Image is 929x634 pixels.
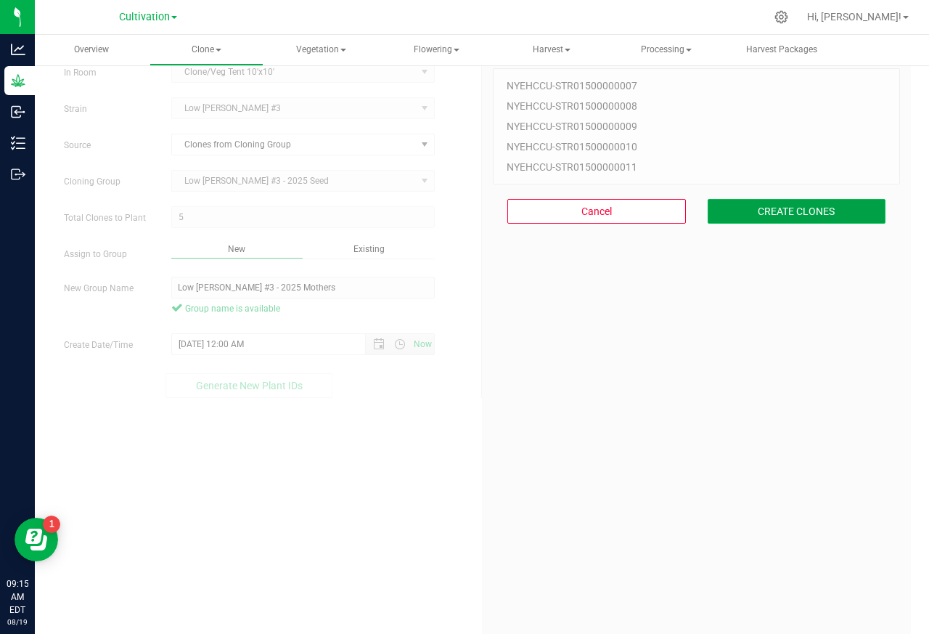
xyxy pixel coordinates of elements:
[53,211,160,224] label: Total Clones to Plant
[171,302,435,315] span: Group name is available
[53,102,160,115] label: Strain
[265,35,378,65] a: Vegetation
[43,516,60,533] iframe: Resource center unread badge
[11,167,25,182] inline-svg: Outbound
[727,44,837,56] span: Harvest Packages
[7,577,28,617] p: 09:15 AM EDT
[53,139,160,152] label: Source
[610,36,722,65] span: Processing
[15,518,58,561] iframe: Resource center
[11,73,25,88] inline-svg: Grow
[35,35,148,65] a: Overview
[150,36,262,65] span: Clone
[610,35,723,65] a: Processing
[196,380,303,391] span: Generate New Plant IDs
[165,373,332,398] button: Generate New Plant IDs
[11,105,25,119] inline-svg: Inbound
[53,282,160,295] label: New Group Name
[11,42,25,57] inline-svg: Analytics
[380,36,492,65] span: Flowering
[410,334,435,355] span: Set Current date
[507,199,686,224] button: Cancel
[53,248,160,261] label: Assign to Group
[53,66,160,79] label: In Room
[150,35,263,65] a: Clone
[495,35,608,65] a: Harvest
[266,36,377,65] span: Vegetation
[724,35,838,65] a: Harvest Packages
[353,244,385,254] span: Existing
[7,617,28,627] p: 08/19
[708,199,886,224] button: CREATE CLONES
[11,136,25,150] inline-svg: Inventory
[367,338,391,350] span: Open the date view
[54,44,128,56] span: Overview
[772,10,790,24] div: Manage settings
[171,277,435,298] input: e.g. CR1-2017-01-01
[380,35,493,65] a: Flowering
[388,338,412,350] span: Open the time view
[53,338,160,351] label: Create Date/Time
[228,244,245,254] span: New
[807,11,901,23] span: Hi, [PERSON_NAME]!
[172,134,416,155] span: Clones from Cloning Group
[496,36,607,65] span: Harvest
[53,175,160,188] label: Cloning Group
[119,11,170,23] span: Cultivation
